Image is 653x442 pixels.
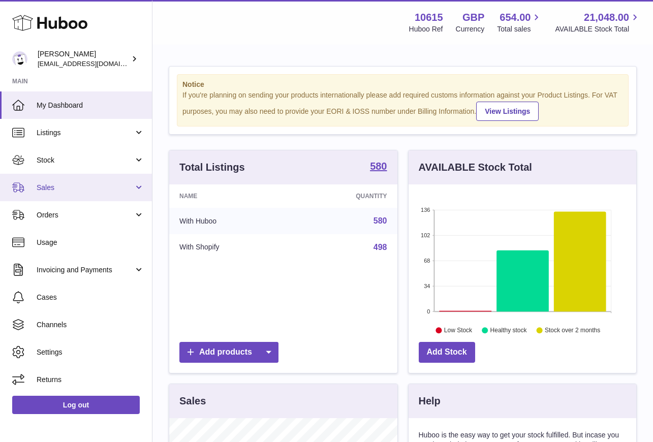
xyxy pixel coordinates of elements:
[370,161,387,171] strong: 580
[37,265,134,275] span: Invoicing and Payments
[419,342,475,363] a: Add Stock
[179,161,245,174] h3: Total Listings
[37,183,134,193] span: Sales
[12,396,140,414] a: Log out
[444,327,472,334] text: Low Stock
[37,155,134,165] span: Stock
[374,216,387,225] a: 580
[179,342,278,363] a: Add products
[37,101,144,110] span: My Dashboard
[169,184,292,208] th: Name
[38,59,149,68] span: [EMAIL_ADDRESS][DOMAIN_NAME]
[179,394,206,408] h3: Sales
[555,11,641,34] a: 21,048.00 AVAILABLE Stock Total
[169,208,292,234] td: With Huboo
[374,243,387,251] a: 498
[462,11,484,24] strong: GBP
[409,24,443,34] div: Huboo Ref
[456,24,485,34] div: Currency
[12,51,27,67] img: fulfillment@fable.com
[38,49,129,69] div: [PERSON_NAME]
[182,90,623,121] div: If you're planning on sending your products internationally please add required customs informati...
[37,320,144,330] span: Channels
[421,207,430,213] text: 136
[415,11,443,24] strong: 10615
[37,238,144,247] span: Usage
[500,11,531,24] span: 654.00
[37,293,144,302] span: Cases
[424,283,430,289] text: 34
[419,161,532,174] h3: AVAILABLE Stock Total
[555,24,641,34] span: AVAILABLE Stock Total
[490,327,527,334] text: Healthy stock
[584,11,629,24] span: 21,048.00
[545,327,600,334] text: Stock over 2 months
[37,210,134,220] span: Orders
[427,308,430,314] text: 0
[497,11,542,34] a: 654.00 Total sales
[424,258,430,264] text: 68
[476,102,539,121] a: View Listings
[169,234,292,261] td: With Shopify
[182,80,623,89] strong: Notice
[292,184,397,208] th: Quantity
[497,24,542,34] span: Total sales
[421,232,430,238] text: 102
[419,394,441,408] h3: Help
[37,348,144,357] span: Settings
[370,161,387,173] a: 580
[37,375,144,385] span: Returns
[37,128,134,138] span: Listings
